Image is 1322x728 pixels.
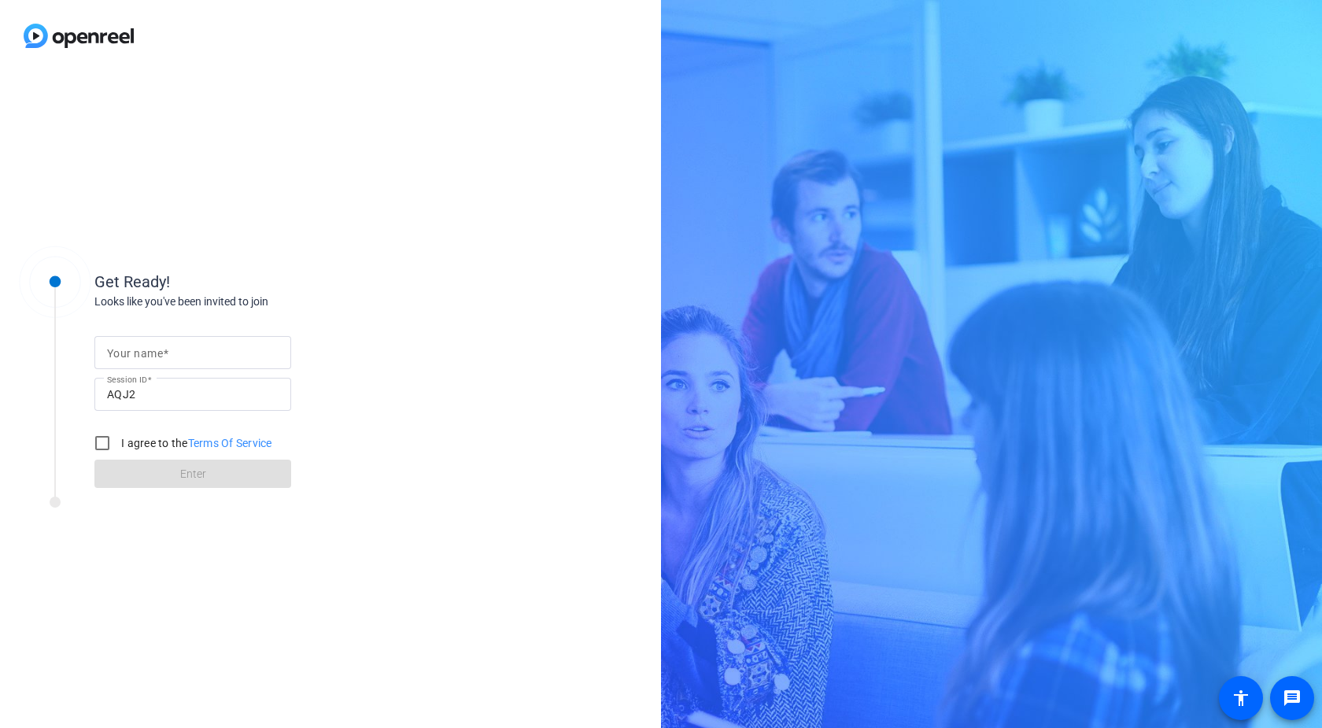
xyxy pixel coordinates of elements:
[94,270,409,294] div: Get Ready!
[94,294,409,310] div: Looks like you've been invited to join
[107,375,147,384] mat-label: Session ID
[188,437,272,449] a: Terms Of Service
[107,347,163,360] mat-label: Your name
[118,435,272,451] label: I agree to the
[1283,689,1302,708] mat-icon: message
[1232,689,1250,708] mat-icon: accessibility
